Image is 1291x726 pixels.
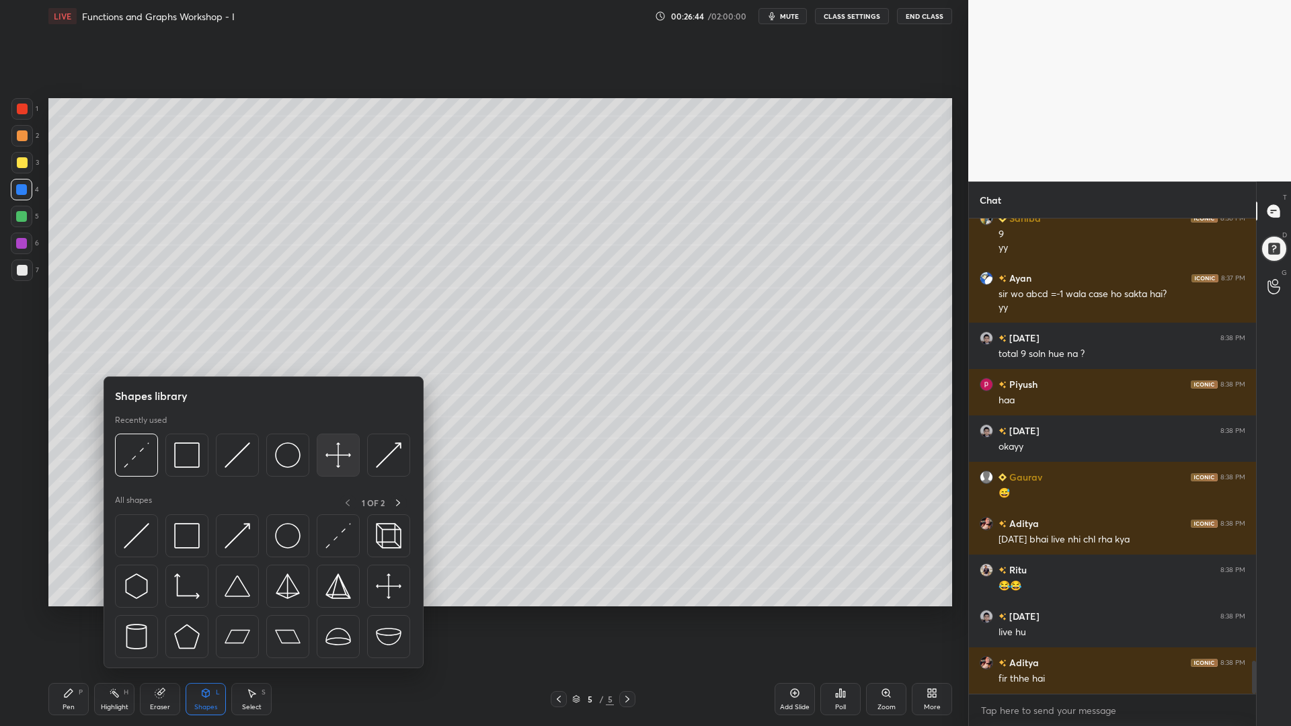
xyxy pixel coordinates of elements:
[1007,655,1039,670] h6: Aditya
[325,523,351,549] img: svg+xml;charset=utf-8,%3Csvg%20xmlns%3D%22http%3A%2F%2Fwww.w3.org%2F2000%2Fsvg%22%20width%3D%2230...
[11,152,39,173] div: 3
[758,8,807,24] button: mute
[877,704,896,711] div: Zoom
[999,626,1245,639] div: live hu
[1007,424,1040,438] h6: [DATE]
[1007,470,1042,484] h6: Gaurav
[999,428,1007,435] img: no-rating-badge.077c3623.svg
[1282,230,1287,240] p: D
[124,624,149,649] img: svg+xml;charset=utf-8,%3Csvg%20xmlns%3D%22http%3A%2F%2Fwww.w3.org%2F2000%2Fsvg%22%20width%3D%2228...
[48,8,77,24] div: LIVE
[150,704,170,711] div: Eraser
[1191,659,1218,667] img: iconic-dark.1390631f.png
[325,624,351,649] img: svg+xml;charset=utf-8,%3Csvg%20xmlns%3D%22http%3A%2F%2Fwww.w3.org%2F2000%2Fsvg%22%20width%3D%2238...
[980,272,993,285] img: 479bd5bf86654b63adc51542692d3a5e.jpg
[999,473,1007,481] img: Learner_Badge_beginner_1_8b307cf2a0.svg
[216,689,220,696] div: L
[999,613,1007,620] img: no-rating-badge.077c3623.svg
[174,624,200,649] img: svg+xml;charset=utf-8,%3Csvg%20xmlns%3D%22http%3A%2F%2Fwww.w3.org%2F2000%2Fsvg%22%20width%3D%2234...
[376,442,401,468] img: svg+xml;charset=utf-8,%3Csvg%20xmlns%3D%22http%3A%2F%2Fwww.w3.org%2F2000%2Fsvg%22%20width%3D%2230...
[225,523,250,549] img: svg+xml;charset=utf-8,%3Csvg%20xmlns%3D%22http%3A%2F%2Fwww.w3.org%2F2000%2Fsvg%22%20width%3D%2230...
[242,704,262,711] div: Select
[1191,520,1218,528] img: iconic-dark.1390631f.png
[780,11,799,21] span: mute
[999,487,1245,500] div: 😅
[79,689,83,696] div: P
[101,704,128,711] div: Highlight
[980,610,993,623] img: e6997514e6884776b43abdea56306731.jpg
[999,579,1245,593] div: 😂😂
[11,125,39,147] div: 2
[194,704,217,711] div: Shapes
[815,8,889,24] button: CLASS SETTINGS
[1007,377,1038,391] h6: Piyush
[999,275,1007,282] img: no-rating-badge.077c3623.svg
[999,214,1007,223] img: Learner_Badge_beginner_1_8b307cf2a0.svg
[999,335,1007,342] img: no-rating-badge.077c3623.svg
[11,179,39,200] div: 4
[1282,268,1287,278] p: G
[980,563,993,577] img: 92c36f80e65e4eefb02d6a071b012a51.jpg
[63,704,75,711] div: Pen
[11,233,39,254] div: 6
[275,442,301,468] img: svg+xml;charset=utf-8,%3Csvg%20xmlns%3D%22http%3A%2F%2Fwww.w3.org%2F2000%2Fsvg%22%20width%3D%2236...
[999,301,1245,315] div: yy
[999,381,1007,389] img: no-rating-badge.077c3623.svg
[1191,380,1218,389] img: iconic-dark.1390631f.png
[999,348,1245,361] div: total 9 soln hue na ?
[362,497,385,508] p: 1 OF 2
[124,442,149,468] img: svg+xml;charset=utf-8,%3Csvg%20xmlns%3D%22http%3A%2F%2Fwww.w3.org%2F2000%2Fsvg%22%20width%3D%2230...
[124,523,149,549] img: svg+xml;charset=utf-8,%3Csvg%20xmlns%3D%22http%3A%2F%2Fwww.w3.org%2F2000%2Fsvg%22%20width%3D%2230...
[174,523,200,549] img: svg+xml;charset=utf-8,%3Csvg%20xmlns%3D%22http%3A%2F%2Fwww.w3.org%2F2000%2Fsvg%22%20width%3D%2234...
[225,624,250,649] img: svg+xml;charset=utf-8,%3Csvg%20xmlns%3D%22http%3A%2F%2Fwww.w3.org%2F2000%2Fsvg%22%20width%3D%2244...
[1007,331,1040,345] h6: [DATE]
[262,689,266,696] div: S
[124,689,128,696] div: H
[980,331,993,345] img: e6997514e6884776b43abdea56306731.jpg
[583,695,596,703] div: 5
[174,573,200,599] img: svg+xml;charset=utf-8,%3Csvg%20xmlns%3D%22http%3A%2F%2Fwww.w3.org%2F2000%2Fsvg%22%20width%3D%2233...
[275,624,301,649] img: svg+xml;charset=utf-8,%3Csvg%20xmlns%3D%22http%3A%2F%2Fwww.w3.org%2F2000%2Fsvg%22%20width%3D%2244...
[11,98,38,120] div: 1
[115,388,188,404] h5: Shapes library
[999,520,1007,528] img: no-rating-badge.077c3623.svg
[1220,659,1245,667] div: 8:38 PM
[1191,214,1218,223] img: iconic-dark.1390631f.png
[1220,380,1245,389] div: 8:38 PM
[969,218,1256,694] div: grid
[1007,271,1031,285] h6: Ayan
[999,533,1245,547] div: [DATE] bhai live nhi chl rha kya
[1220,214,1245,223] div: 8:36 PM
[1283,192,1287,202] p: T
[999,659,1007,667] img: no-rating-badge.077c3623.svg
[82,10,235,23] h4: Functions and Graphs Workshop - I
[999,228,1245,241] div: 9
[1007,516,1039,530] h6: Aditya
[325,442,351,468] img: svg+xml;charset=utf-8,%3Csvg%20xmlns%3D%22http%3A%2F%2Fwww.w3.org%2F2000%2Fsvg%22%20width%3D%2240...
[115,495,152,512] p: All shapes
[1007,563,1027,577] h6: Ritu
[376,573,401,599] img: svg+xml;charset=utf-8,%3Csvg%20xmlns%3D%22http%3A%2F%2Fwww.w3.org%2F2000%2Fsvg%22%20width%3D%2240...
[1220,612,1245,620] div: 8:38 PM
[999,672,1245,686] div: fir thhe hai
[897,8,952,24] button: End Class
[1220,427,1245,435] div: 8:38 PM
[11,259,39,281] div: 7
[980,212,993,225] img: d5a52b17566a45078c481bd4df9e3c59.jpg
[376,523,401,549] img: svg+xml;charset=utf-8,%3Csvg%20xmlns%3D%22http%3A%2F%2Fwww.w3.org%2F2000%2Fsvg%22%20width%3D%2235...
[1220,520,1245,528] div: 8:38 PM
[124,573,149,599] img: svg+xml;charset=utf-8,%3Csvg%20xmlns%3D%22http%3A%2F%2Fwww.w3.org%2F2000%2Fsvg%22%20width%3D%2230...
[115,415,167,426] p: Recently used
[225,442,250,468] img: svg+xml;charset=utf-8,%3Csvg%20xmlns%3D%22http%3A%2F%2Fwww.w3.org%2F2000%2Fsvg%22%20width%3D%2230...
[999,440,1245,454] div: okayy
[980,424,993,438] img: e6997514e6884776b43abdea56306731.jpg
[606,693,614,705] div: 5
[980,656,993,670] img: 355d2385f0a740a888dda1698a943e97.jpg
[1220,566,1245,574] div: 8:38 PM
[835,704,846,711] div: Poll
[325,573,351,599] img: svg+xml;charset=utf-8,%3Csvg%20xmlns%3D%22http%3A%2F%2Fwww.w3.org%2F2000%2Fsvg%22%20width%3D%2234...
[275,573,301,599] img: svg+xml;charset=utf-8,%3Csvg%20xmlns%3D%22http%3A%2F%2Fwww.w3.org%2F2000%2Fsvg%22%20width%3D%2234...
[225,573,250,599] img: svg+xml;charset=utf-8,%3Csvg%20xmlns%3D%22http%3A%2F%2Fwww.w3.org%2F2000%2Fsvg%22%20width%3D%2238...
[1007,609,1040,623] h6: [DATE]
[999,567,1007,574] img: no-rating-badge.077c3623.svg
